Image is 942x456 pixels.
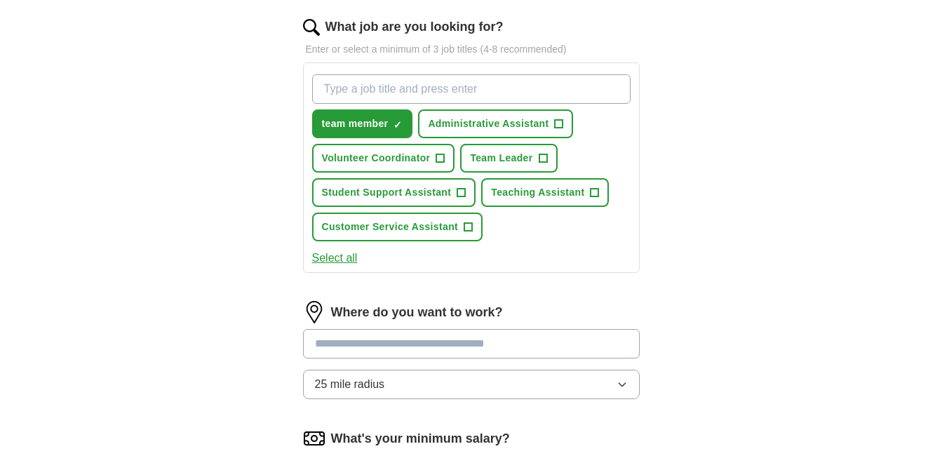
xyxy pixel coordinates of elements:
[428,116,549,131] span: Administrative Assistant
[322,116,389,131] span: team member
[418,109,573,138] button: Administrative Assistant
[312,109,413,138] button: team member✓
[303,19,320,36] img: search.png
[470,151,532,166] span: Team Leader
[393,119,402,130] span: ✓
[331,303,503,322] label: Where do you want to work?
[312,213,483,241] button: Customer Service Assistant
[325,18,504,36] label: What job are you looking for?
[322,151,431,166] span: Volunteer Coordinator
[481,178,609,207] button: Teaching Assistant
[303,370,640,399] button: 25 mile radius
[460,144,557,173] button: Team Leader
[312,144,455,173] button: Volunteer Coordinator
[303,42,640,57] p: Enter or select a minimum of 3 job titles (4-8 recommended)
[303,301,325,323] img: location.png
[312,250,358,267] button: Select all
[331,429,510,448] label: What's your minimum salary?
[322,220,459,234] span: Customer Service Assistant
[322,185,452,200] span: Student Support Assistant
[312,178,476,207] button: Student Support Assistant
[312,74,631,104] input: Type a job title and press enter
[303,427,325,450] img: salary.png
[315,376,385,393] span: 25 mile radius
[491,185,584,200] span: Teaching Assistant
